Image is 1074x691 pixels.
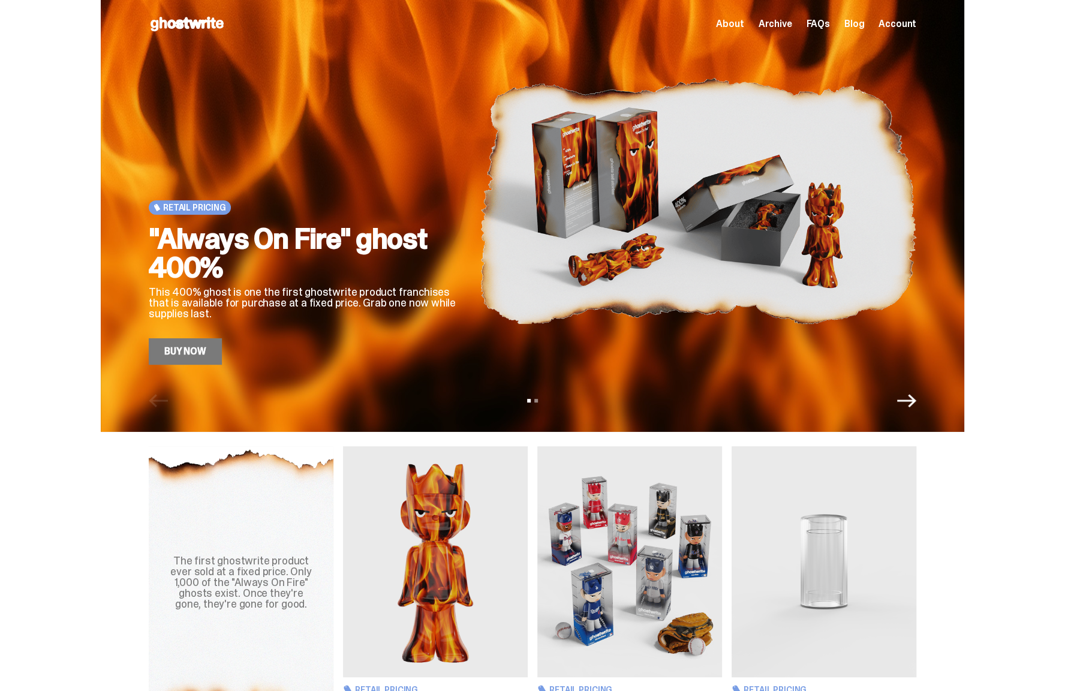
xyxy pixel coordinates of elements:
[480,37,916,365] img: "Always On Fire" ghost 400%
[149,338,222,365] a: Buy Now
[732,446,916,677] img: Display Case for 100% ghosts
[716,19,744,29] a: About
[343,446,528,677] img: Always On Fire
[534,399,538,402] button: View slide 2
[163,555,319,609] div: The first ghostwrite product ever sold at a fixed price. Only 1,000 of the "Always On Fire" ghost...
[537,446,722,677] img: Game Face (2025)
[879,19,916,29] a: Account
[806,19,829,29] a: FAQs
[527,399,531,402] button: View slide 1
[149,287,461,319] p: This 400% ghost is one the first ghostwrite product franchises that is available for purchase at ...
[149,224,461,282] h2: "Always On Fire" ghost 400%
[163,203,226,212] span: Retail Pricing
[897,391,916,410] button: Next
[758,19,792,29] a: Archive
[844,19,864,29] a: Blog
